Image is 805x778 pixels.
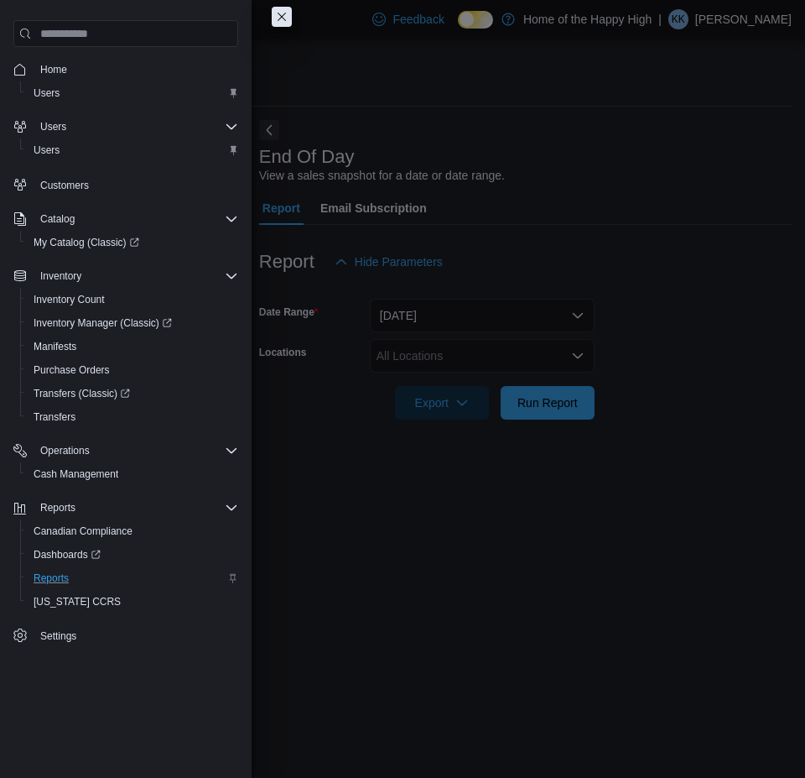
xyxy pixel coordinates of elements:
[40,501,75,514] span: Reports
[34,60,74,80] a: Home
[40,63,67,76] span: Home
[20,520,245,543] button: Canadian Compliance
[20,138,245,162] button: Users
[27,592,127,612] a: [US_STATE] CCRS
[40,269,81,283] span: Inventory
[34,441,96,461] button: Operations
[20,335,245,358] button: Manifests
[34,498,82,518] button: Reports
[27,545,238,565] span: Dashboards
[27,313,179,333] a: Inventory Manager (Classic)
[40,212,75,226] span: Catalog
[34,340,76,353] span: Manifests
[34,266,238,286] span: Inventory
[272,7,292,27] button: Close this dialog
[34,410,75,424] span: Transfers
[34,209,238,229] span: Catalog
[7,172,245,196] button: Customers
[27,384,137,404] a: Transfers (Classic)
[20,358,245,382] button: Purchase Orders
[27,592,238,612] span: Washington CCRS
[34,467,118,481] span: Cash Management
[34,293,105,306] span: Inventory Count
[27,521,238,541] span: Canadian Compliance
[27,568,75,588] a: Reports
[27,464,238,484] span: Cash Management
[20,462,245,486] button: Cash Management
[27,83,66,103] a: Users
[34,86,60,100] span: Users
[40,120,66,133] span: Users
[27,545,107,565] a: Dashboards
[27,290,238,310] span: Inventory Count
[27,407,238,427] span: Transfers
[34,117,73,137] button: Users
[20,311,245,335] a: Inventory Manager (Classic)
[7,496,245,520] button: Reports
[7,624,245,648] button: Settings
[7,115,245,138] button: Users
[34,626,83,646] a: Settings
[27,140,66,160] a: Users
[27,232,238,253] span: My Catalog (Classic)
[34,266,88,286] button: Inventory
[27,464,125,484] a: Cash Management
[34,209,81,229] button: Catalog
[20,81,245,105] button: Users
[20,590,245,614] button: [US_STATE] CCRS
[34,441,238,461] span: Operations
[20,567,245,590] button: Reports
[27,360,117,380] a: Purchase Orders
[20,543,245,567] a: Dashboards
[34,548,101,561] span: Dashboards
[20,405,245,429] button: Transfers
[27,384,238,404] span: Transfers (Classic)
[7,207,245,231] button: Catalog
[34,572,69,585] span: Reports
[34,595,121,608] span: [US_STATE] CCRS
[27,521,139,541] a: Canadian Compliance
[13,50,238,651] nav: Complex example
[34,316,172,330] span: Inventory Manager (Classic)
[34,498,238,518] span: Reports
[34,174,238,195] span: Customers
[7,264,245,288] button: Inventory
[34,117,238,137] span: Users
[34,387,130,400] span: Transfers (Classic)
[34,144,60,157] span: Users
[27,313,238,333] span: Inventory Manager (Classic)
[7,439,245,462] button: Operations
[27,83,238,103] span: Users
[27,337,238,357] span: Manifests
[34,236,139,249] span: My Catalog (Classic)
[27,337,83,357] a: Manifests
[27,140,238,160] span: Users
[34,175,96,196] a: Customers
[27,568,238,588] span: Reports
[20,288,245,311] button: Inventory Count
[20,231,245,254] a: My Catalog (Classic)
[7,57,245,81] button: Home
[27,290,112,310] a: Inventory Count
[40,444,90,457] span: Operations
[34,525,132,538] span: Canadian Compliance
[40,179,89,192] span: Customers
[34,625,238,646] span: Settings
[20,382,245,405] a: Transfers (Classic)
[34,59,238,80] span: Home
[40,629,76,643] span: Settings
[27,360,238,380] span: Purchase Orders
[27,407,82,427] a: Transfers
[34,363,110,377] span: Purchase Orders
[27,232,146,253] a: My Catalog (Classic)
